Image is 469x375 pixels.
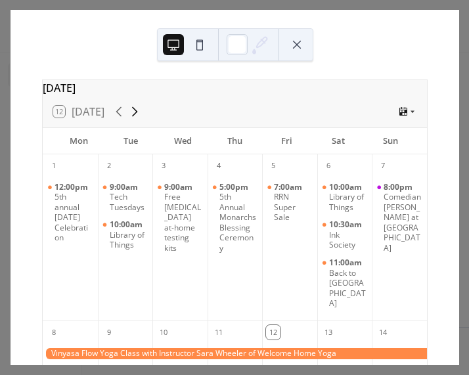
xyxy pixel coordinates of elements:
[164,192,202,254] div: Free [MEDICAL_DATA] at-home testing kits
[266,159,280,173] div: 5
[384,182,414,192] span: 8:00pm
[43,348,427,359] div: Vinyasa Flow Yoga Class with Instructor Sara Wheeler of Welcome Home Yoga
[157,128,209,154] div: Wed
[110,230,148,250] div: Library of Things
[110,219,145,230] span: 10:00am
[262,182,317,223] div: RRN Super Sale
[329,257,364,268] span: 11:00am
[164,182,194,192] span: 9:00am
[329,219,364,230] span: 10:30am
[43,182,98,244] div: 5th annual Labor Day Celebration
[274,182,304,192] span: 7:00am
[372,182,427,254] div: Comedian Tyler Fowler at Island Resort and Casino Club 41
[313,128,365,154] div: Sat
[102,325,116,340] div: 9
[47,325,61,340] div: 8
[156,325,171,340] div: 10
[98,182,153,213] div: Tech Tuesdays
[55,182,90,192] span: 12:00pm
[105,128,157,154] div: Tue
[266,325,280,340] div: 12
[317,219,372,250] div: Ink Society
[102,159,116,173] div: 2
[376,325,390,340] div: 14
[321,325,336,340] div: 13
[321,159,336,173] div: 6
[110,182,140,192] span: 9:00am
[53,128,105,154] div: Mon
[152,182,208,254] div: Free Covid-19 at-home testing kits
[212,325,226,340] div: 11
[261,128,313,154] div: Fri
[274,192,312,223] div: RRN Super Sale
[156,159,171,173] div: 3
[43,80,427,96] div: [DATE]
[329,182,364,192] span: 10:00am
[110,192,148,212] div: Tech Tuesdays
[317,257,372,309] div: Back to School Open House
[219,182,250,192] span: 5:00pm
[219,192,257,254] div: 5th Annual Monarchs Blessing Ceremony
[376,159,390,173] div: 7
[317,182,372,213] div: Library of Things
[365,128,416,154] div: Sun
[55,192,93,243] div: 5th annual [DATE] Celebration
[209,128,261,154] div: Thu
[384,192,422,254] div: Comedian [PERSON_NAME] at [GEOGRAPHIC_DATA]
[329,230,367,250] div: Ink Society
[329,268,367,309] div: Back to [GEOGRAPHIC_DATA]
[98,219,153,250] div: Library of Things
[208,182,263,254] div: 5th Annual Monarchs Blessing Ceremony
[329,192,367,212] div: Library of Things
[212,159,226,173] div: 4
[47,159,61,173] div: 1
